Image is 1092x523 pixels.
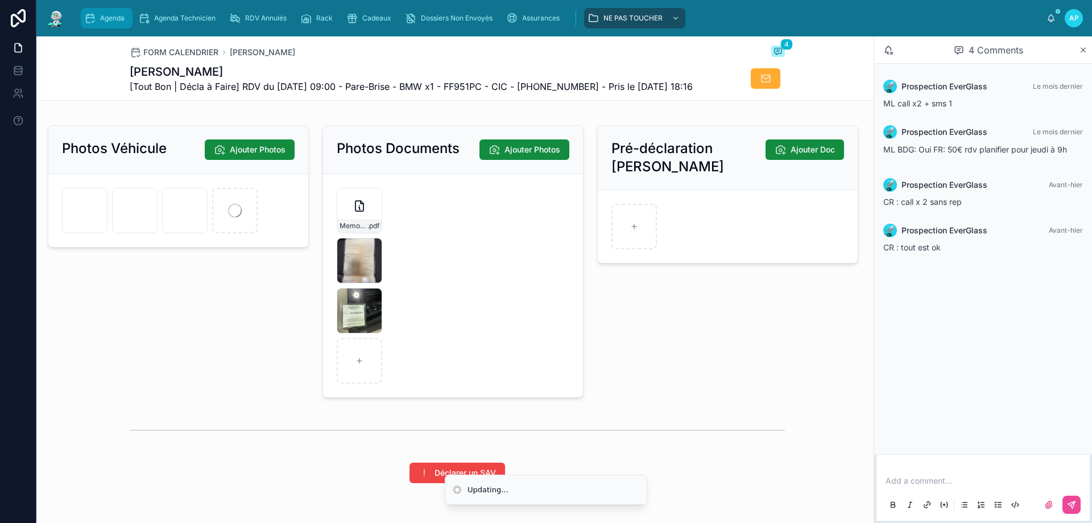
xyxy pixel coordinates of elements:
button: 4 [771,46,785,59]
span: AP [1069,14,1079,23]
span: Ajouter Photos [504,144,560,155]
span: Ajouter Photos [230,144,286,155]
span: RDV Annulés [245,14,287,23]
h2: Pré-déclaration [PERSON_NAME] [611,139,766,176]
span: [Tout Bon | Décla à Faire] RDV du [DATE] 09:00 - Pare-Brise - BMW x1 - FF951PC - CIC - [PHONE_NUM... [130,80,693,93]
span: Dossiers Non Envoyés [421,14,493,23]
a: RDV Annulés [226,8,295,28]
span: Agenda [100,14,125,23]
a: Agenda Technicien [135,8,224,28]
span: Rack [316,14,333,23]
button: Ajouter Photos [479,139,569,160]
span: FORM CALENDRIER [143,47,218,58]
span: CR : call x 2 sans rep [883,197,962,207]
div: scrollable content [75,6,1046,31]
span: NE PAS TOUCHER [603,14,663,23]
button: Déclarer un SAV [409,463,505,483]
span: Cadeaux [362,14,391,23]
span: Prospection EverGlass [901,225,987,236]
span: Prospection EverGlass [901,81,987,92]
p: ML BDG: Oui FR: 50€ rdv planifier pour jeudi à 9h [883,143,1083,155]
a: Rack [297,8,341,28]
a: FORM CALENDRIER [130,47,218,58]
a: Cadeaux [343,8,399,28]
span: Prospection EverGlass [901,126,987,138]
span: Le mois dernier [1033,82,1083,90]
span: Déclarer un SAV [435,467,496,479]
a: Dossiers Non Envoyés [402,8,500,28]
a: Assurances [503,8,568,28]
a: [PERSON_NAME] [230,47,295,58]
h2: Photos Documents [337,139,460,158]
div: Updating... [468,484,508,496]
a: Agenda [81,8,133,28]
img: App logo [45,9,66,27]
span: Ajouter Doc [791,144,835,155]
span: Agenda Technicien [154,14,216,23]
h1: [PERSON_NAME] [130,64,693,80]
span: .pdf [367,221,379,230]
span: Assurances [522,14,560,23]
span: ML call x2 + sms 1 [883,98,952,108]
button: Ajouter Doc [766,139,844,160]
span: CR : tout est ok [883,242,941,252]
span: Avant-hier [1049,180,1083,189]
a: NE PAS TOUCHER [584,8,685,28]
span: 4 Comments [969,43,1023,57]
span: Prospection EverGlass [901,179,987,191]
span: Avant-hier [1049,226,1083,234]
span: Memo-Vehicule-Assure-(5) [340,221,367,230]
h2: Photos Véhicule [62,139,167,158]
span: 4 [780,39,793,50]
button: Ajouter Photos [205,139,295,160]
span: Le mois dernier [1033,127,1083,136]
